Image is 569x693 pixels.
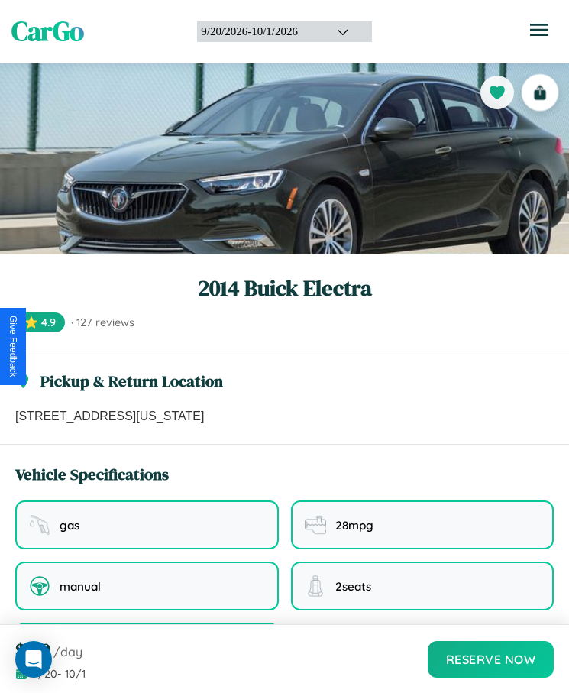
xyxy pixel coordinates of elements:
[71,316,134,329] span: · 127 reviews
[15,463,169,485] h3: Vehicle Specifications
[29,514,50,536] img: fuel type
[15,407,554,426] p: [STREET_ADDRESS][US_STATE]
[60,579,101,594] span: manual
[40,370,223,392] h3: Pickup & Return Location
[11,13,84,50] span: CarGo
[428,641,554,678] button: Reserve Now
[15,637,50,662] span: $ 190
[15,273,554,303] h1: 2014 Buick Electra
[8,316,18,377] div: Give Feedback
[335,579,371,594] span: 2 seats
[15,312,65,332] span: ⭐ 4.9
[53,644,82,659] span: /day
[335,518,373,533] span: 28 mpg
[201,25,318,38] div: 9 / 20 / 2026 - 10 / 1 / 2026
[305,514,326,536] img: fuel efficiency
[305,575,326,597] img: seating
[60,518,79,533] span: gas
[15,641,52,678] div: Open Intercom Messenger
[32,667,86,681] span: 9 / 20 - 10 / 1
